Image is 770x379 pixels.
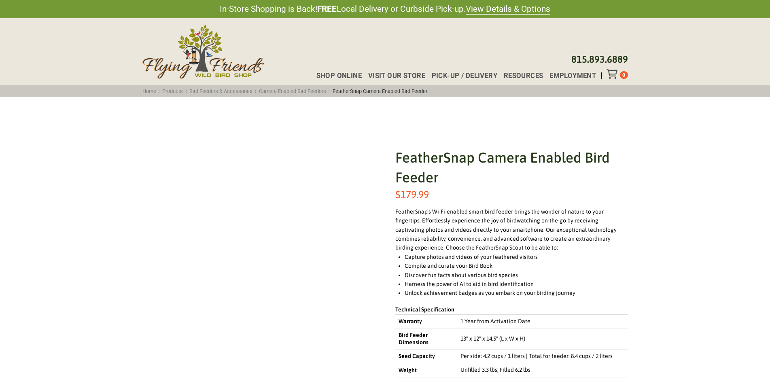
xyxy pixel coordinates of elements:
[457,314,628,328] td: 1 Year from Activation Date
[405,271,628,279] li: Discover fun facts about various bird species
[405,288,628,297] li: Unlock achievement badges as you embark on your birding journey
[395,306,454,313] strong: Technical Specification
[405,279,628,288] li: Harness the power of AI to aid in bird identification
[316,72,362,79] span: Shop Online
[549,72,596,79] span: Employment
[317,4,337,14] strong: FREE
[504,72,543,79] span: Resources
[432,72,498,79] span: Pick-up / Delivery
[395,188,429,200] bdi: 179.99
[497,72,543,79] a: Resources
[571,54,628,65] a: 815.893.6889
[160,88,186,94] a: Products
[395,328,457,349] th: Bird Feeder Dimensions
[220,3,550,15] span: In-Store Shopping is Back! Local Delivery or Curbside Pick-up.
[368,72,425,79] span: Visit Our Store
[405,261,628,270] li: Compile and curate your Bird Book
[457,349,628,363] td: Per side: 4.2 cups / 1 liters | Total for feeder: 8.4 cups / 2 liters
[466,4,550,15] a: View Details & Options
[457,363,628,377] td: Unfilled 3.3 lbs; Filled 6.2 lbs
[395,349,457,363] th: Seed Capacity
[457,328,628,349] td: 13" x 12" x 14.5" (L x W x H)
[425,72,497,79] a: Pick-up / Delivery
[140,88,430,94] span: : : : :
[330,88,430,94] span: FeatherSnap Camera Enabled Bird Feeder
[395,314,457,328] th: Warranty
[405,252,628,261] li: Capture photos and videos of your feathered visitors
[395,363,457,377] th: Weight
[256,88,329,94] a: Camera Enabled Bird Feeders
[543,72,596,79] a: Employment
[362,72,425,79] a: Visit Our Store
[187,88,255,94] a: Bird Feeders & Accessories
[142,25,264,79] img: Flying Friends Wild Bird Shop Logo
[607,69,620,79] div: Toggle Off Canvas Content
[395,148,628,187] h1: FeatherSnap Camera Enabled Bird Feeder
[395,188,401,200] span: $
[310,72,362,79] a: Shop Online
[622,72,625,78] span: 0
[140,88,159,94] a: Home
